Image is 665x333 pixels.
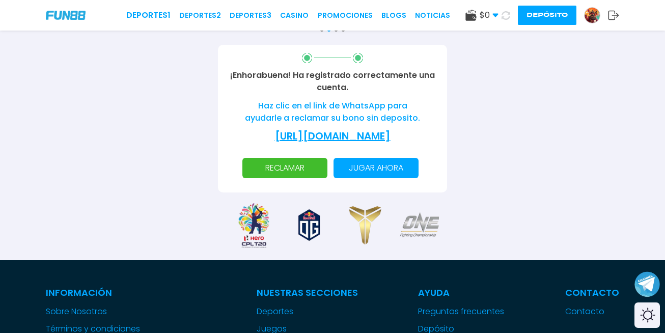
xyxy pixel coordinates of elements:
[634,271,660,297] button: Join telegram channel
[242,100,423,124] p: Haz clic en el link de WhatsApp para ayudarle a reclamar su bono sin deposito.
[46,306,196,318] a: Sobre Nosotros
[242,158,327,178] button: RECLAMAR
[342,203,388,248] img: Sponsor
[286,203,332,248] img: Sponsor
[231,203,276,248] img: Sponsor
[230,69,435,94] p: ¡Enhorabuena! Ha registrado correctamente una cuenta.
[585,8,600,23] img: Avatar
[46,286,196,299] p: Información
[584,7,608,23] a: Avatar
[634,302,660,328] div: Switch theme
[480,9,498,21] span: $ 0
[381,10,406,21] a: BLOGS
[334,158,419,178] button: Jugar ahora
[565,306,619,318] a: Contacto
[415,10,450,21] a: NOTICIAS
[230,10,271,21] a: Deportes3
[418,286,505,299] p: Ayuda
[280,10,309,21] a: CASINO
[179,10,221,21] a: Deportes2
[398,203,444,248] img: Sponsor
[46,11,86,19] img: Company Logo
[275,129,391,143] a: [URL][DOMAIN_NAME]
[126,9,171,21] a: Deportes1
[257,306,358,318] a: Deportes
[518,6,576,25] button: Depósito
[257,286,358,299] p: Nuestras Secciones
[418,306,505,318] a: Preguntas frecuentes
[565,286,619,299] p: Contacto
[340,158,412,178] p: Jugar ahora
[318,10,373,21] a: Promociones
[248,158,321,178] p: RECLAMAR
